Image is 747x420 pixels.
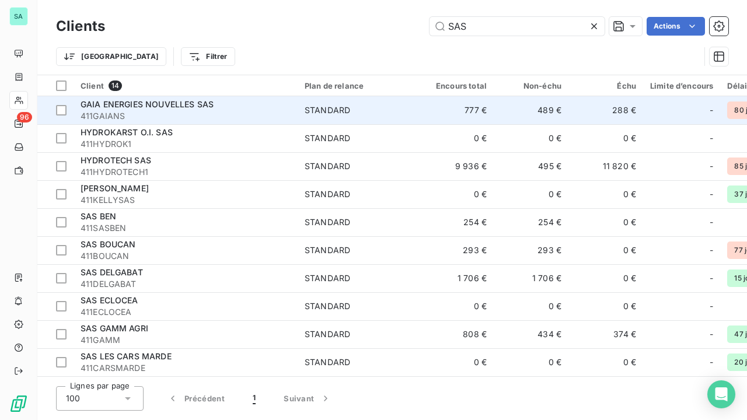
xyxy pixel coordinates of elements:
[270,386,345,411] button: Suivant
[305,81,412,90] div: Plan de relance
[81,138,291,150] span: 411HYDROK1
[305,160,350,172] div: STANDARD
[305,272,350,284] div: STANDARD
[81,99,214,109] span: GAIA ENERGIES NOUVELLES SAS
[81,323,148,333] span: SAS GAMM AGRI
[494,236,568,264] td: 293 €
[17,112,32,123] span: 96
[81,81,104,90] span: Client
[494,208,568,236] td: 254 €
[568,152,643,180] td: 11 820 €
[419,236,494,264] td: 293 €
[305,244,350,256] div: STANDARD
[568,292,643,320] td: 0 €
[81,295,138,305] span: SAS ECLOCEA
[305,104,350,116] div: STANDARD
[419,376,494,404] td: 1 020 €
[305,356,350,368] div: STANDARD
[710,272,713,284] span: -
[305,132,350,144] div: STANDARD
[568,348,643,376] td: 0 €
[419,96,494,124] td: 777 €
[81,166,291,178] span: 411HYDROTECH1
[426,81,487,90] div: Encours total
[9,7,28,26] div: SA
[81,155,151,165] span: HYDROTECH SAS
[153,386,239,411] button: Précédent
[568,208,643,236] td: 0 €
[305,328,350,340] div: STANDARD
[710,300,713,312] span: -
[81,267,143,277] span: SAS DELGABAT
[568,180,643,208] td: 0 €
[419,320,494,348] td: 808 €
[568,376,643,404] td: 557 €
[81,211,116,221] span: SAS BEN
[707,380,735,408] div: Open Intercom Messenger
[81,127,173,137] span: HYDROKARST O.I. SAS
[568,124,643,152] td: 0 €
[81,306,291,318] span: 411ECLOCEA
[419,124,494,152] td: 0 €
[494,348,568,376] td: 0 €
[419,180,494,208] td: 0 €
[710,104,713,116] span: -
[647,17,705,36] button: Actions
[81,183,149,193] span: [PERSON_NAME]
[81,334,291,346] span: 411GAMM
[710,216,713,228] span: -
[9,394,28,413] img: Logo LeanPay
[81,250,291,262] span: 411BOUCAN
[56,16,105,37] h3: Clients
[305,300,350,312] div: STANDARD
[181,47,235,66] button: Filtrer
[56,47,166,66] button: [GEOGRAPHIC_DATA]
[710,132,713,144] span: -
[253,393,256,404] span: 1
[568,96,643,124] td: 288 €
[494,292,568,320] td: 0 €
[710,244,713,256] span: -
[494,152,568,180] td: 495 €
[710,356,713,368] span: -
[494,376,568,404] td: 464 €
[109,80,122,91] span: 14
[81,194,291,206] span: 411KELLYSAS
[66,393,80,404] span: 100
[494,264,568,292] td: 1 706 €
[81,239,136,249] span: SAS BOUCAN
[575,81,636,90] div: Échu
[81,278,291,290] span: 411DELGABAT
[494,180,568,208] td: 0 €
[494,124,568,152] td: 0 €
[305,216,350,228] div: STANDARD
[710,328,713,340] span: -
[568,320,643,348] td: 374 €
[710,188,713,200] span: -
[239,386,270,411] button: 1
[305,188,350,200] div: STANDARD
[419,152,494,180] td: 9 936 €
[419,292,494,320] td: 0 €
[710,160,713,172] span: -
[81,362,291,374] span: 411CARSMARDE
[419,264,494,292] td: 1 706 €
[9,114,27,133] a: 96
[494,320,568,348] td: 434 €
[501,81,561,90] div: Non-échu
[419,208,494,236] td: 254 €
[568,264,643,292] td: 0 €
[81,222,291,234] span: 411SASBEN
[419,348,494,376] td: 0 €
[81,110,291,122] span: 411GAIANS
[568,236,643,264] td: 0 €
[81,351,172,361] span: SAS LES CARS MARDE
[494,96,568,124] td: 489 €
[430,17,605,36] input: Rechercher
[650,81,713,90] div: Limite d’encours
